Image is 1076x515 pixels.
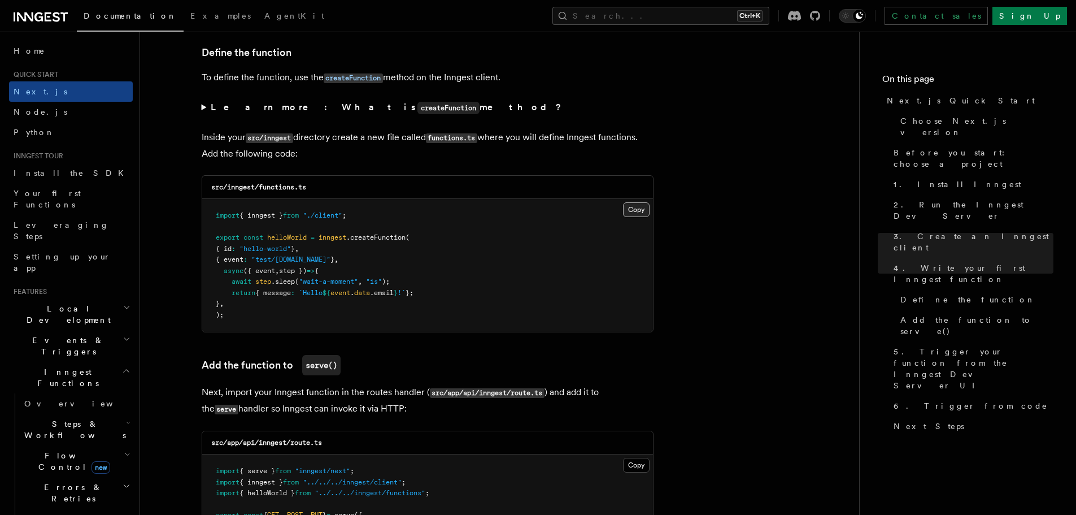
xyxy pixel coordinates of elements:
[839,9,866,23] button: Toggle dark mode
[14,252,111,272] span: Setting up your app
[216,256,243,263] span: { event
[9,152,63,161] span: Inngest tour
[889,194,1053,226] a: 2. Run the Inngest Dev Server
[239,489,295,497] span: { helloWorld }
[887,95,1035,106] span: Next.js Quick Start
[20,414,133,445] button: Steps & Workflows
[14,220,109,241] span: Leveraging Steps
[889,341,1053,396] a: 5. Trigger your function from the Inngest Dev Server UI
[9,163,133,183] a: Install the SDK
[271,278,295,285] span: .sleep
[275,267,279,275] span: ,
[406,233,410,241] span: (
[239,478,283,486] span: { inngest }
[283,211,299,219] span: from
[77,3,184,32] a: Documentation
[342,211,346,219] span: ;
[315,267,319,275] span: {
[202,70,654,86] p: To define the function, use the method on the Inngest client.
[243,233,263,241] span: const
[885,7,988,25] a: Contact sales
[307,267,315,275] span: =>
[202,384,654,417] p: Next, import your Inngest function in the routes handler ( ) and add it to the handler so Inngest...
[354,289,370,297] span: data
[14,45,45,57] span: Home
[900,294,1035,305] span: Define the function
[216,311,224,319] span: );
[246,133,293,143] code: src/inngest
[896,289,1053,310] a: Define the function
[894,346,1053,391] span: 5. Trigger your function from the Inngest Dev Server UI
[239,467,275,475] span: { serve }
[24,399,141,408] span: Overview
[291,245,295,253] span: }
[426,133,477,143] code: functions.ts
[882,72,1053,90] h4: On this page
[299,289,323,297] span: `Hello
[216,300,220,308] span: }
[258,3,331,31] a: AgentKit
[9,102,133,122] a: Node.js
[295,278,299,285] span: (
[243,256,247,263] span: :
[279,267,307,275] span: step })
[552,7,769,25] button: Search...Ctrl+K
[889,396,1053,416] a: 6. Trigger from code
[295,245,299,253] span: ,
[311,233,315,241] span: =
[202,45,291,60] a: Define the function
[211,102,564,112] strong: Learn more: What is method?
[894,147,1053,170] span: Before you start: choose a project
[315,489,425,497] span: "../../../inngest/functions"
[20,482,123,504] span: Errors & Retries
[14,87,67,96] span: Next.js
[366,278,382,285] span: "1s"
[20,393,133,414] a: Overview
[9,70,58,79] span: Quick start
[9,287,47,296] span: Features
[190,11,251,20] span: Examples
[232,289,255,297] span: return
[92,461,110,474] span: new
[350,467,354,475] span: ;
[239,245,291,253] span: "hello-world"
[9,215,133,246] a: Leveraging Steps
[9,183,133,215] a: Your first Functions
[9,298,133,330] button: Local Development
[330,256,334,263] span: }
[303,211,342,219] span: "./client"
[224,267,243,275] span: async
[9,335,123,357] span: Events & Triggers
[894,179,1021,190] span: 1. Install Inngest
[889,226,1053,258] a: 3. Create an Inngest client
[216,233,239,241] span: export
[295,489,311,497] span: from
[882,90,1053,111] a: Next.js Quick Start
[406,289,413,297] span: };
[402,478,406,486] span: ;
[243,267,275,275] span: ({ event
[202,355,341,375] a: Add the function toserve()
[894,421,964,432] span: Next Steps
[9,362,133,393] button: Inngest Functions
[232,245,236,253] span: :
[394,289,398,297] span: }
[255,289,291,297] span: { message
[291,289,295,297] span: :
[900,115,1053,138] span: Choose Next.js version
[623,202,650,217] button: Copy
[894,199,1053,222] span: 2. Run the Inngest Dev Server
[9,81,133,102] a: Next.js
[992,7,1067,25] a: Sign Up
[216,211,239,219] span: import
[889,258,1053,289] a: 4. Write your first Inngest function
[216,478,239,486] span: import
[220,300,224,308] span: ,
[275,467,291,475] span: from
[251,256,330,263] span: "test/[DOMAIN_NAME]"
[9,330,133,362] button: Events & Triggers
[319,233,346,241] span: inngest
[430,388,544,398] code: src/app/api/inngest/route.ts
[302,355,341,375] code: serve()
[889,142,1053,174] a: Before you start: choose a project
